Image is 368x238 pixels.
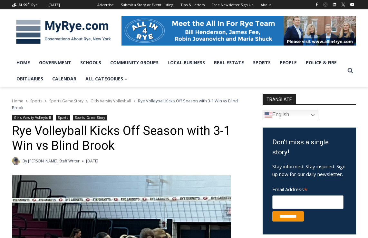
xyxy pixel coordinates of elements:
a: English [263,110,318,120]
span: Rye Volleyball Kicks Off Season with 3-1 Win vs Blind Brook [12,98,238,110]
span: 61.99 [18,2,27,7]
a: YouTube [348,1,356,8]
span: > [26,99,28,103]
a: Home [12,55,34,71]
a: Obituaries [12,71,48,87]
span: > [45,99,47,103]
a: Home [12,98,23,104]
a: X [339,1,347,8]
a: Real Estate [209,55,248,71]
img: (PHOTO: MyRye.com 2024 Head Intern, Editor and now Staff Writer Charlie Morris. Contributed.)Char... [12,157,20,165]
div: Rye [31,2,38,8]
a: Schools [76,55,106,71]
a: Sports Game Story [73,115,107,120]
img: MyRye.com [12,15,115,49]
label: Email Address [272,183,344,194]
a: Police & Fire [301,55,341,71]
img: en [265,111,272,119]
a: Calendar [48,71,81,87]
a: Sports [248,55,275,71]
span: > [133,99,135,103]
img: All in for Rye [121,16,356,45]
button: View Search Form [344,65,356,77]
a: Local Business [163,55,209,71]
span: By [23,158,27,164]
a: Sports [30,98,42,104]
a: Instagram [322,1,329,8]
span: > [86,99,88,103]
a: Girls Varsity Volleyball [91,98,131,104]
a: Community Groups [106,55,163,71]
nav: Breadcrumbs [12,98,246,111]
p: Stay informed. Stay inspired. Sign up now for our daily newsletter. [272,162,346,178]
a: [PERSON_NAME], Staff Writer [28,158,80,164]
a: Girls Varsity Volleyball [12,115,53,120]
h3: Don't miss a single story! [272,137,346,158]
a: Facebook [313,1,321,8]
a: All Categories [81,71,132,87]
span: F [28,1,30,5]
nav: Primary Navigation [12,55,344,87]
h1: Rye Volleyball Kicks Off Season with 3-1 Win vs Blind Brook [12,124,246,153]
a: Sports Game Story [49,98,83,104]
strong: TRANSLATE [263,94,296,104]
a: Sports [56,115,70,120]
a: Government [34,55,76,71]
a: People [275,55,301,71]
div: [DATE] [48,2,60,8]
a: Linkedin [331,1,338,8]
span: All Categories [85,75,128,82]
time: [DATE] [86,158,98,164]
a: Author image [12,157,20,165]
